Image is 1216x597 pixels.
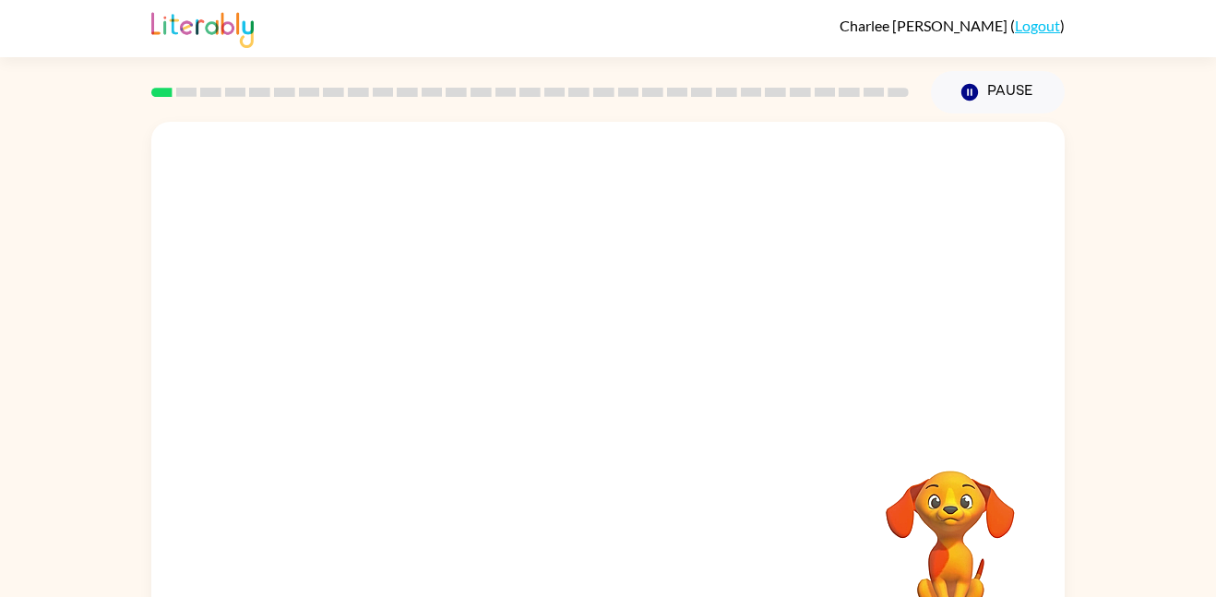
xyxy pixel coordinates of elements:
img: Literably [151,7,254,48]
a: Logout [1015,17,1060,34]
span: Charlee [PERSON_NAME] [840,17,1010,34]
button: Pause [931,71,1065,113]
div: ( ) [840,17,1065,34]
